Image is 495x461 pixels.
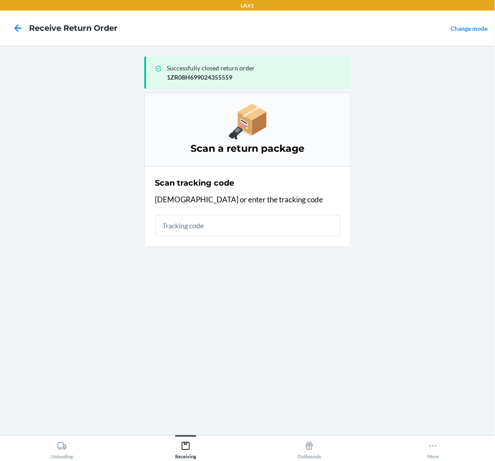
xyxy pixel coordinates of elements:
button: More [371,435,495,460]
div: More [427,438,439,460]
a: Change mode [451,25,488,32]
div: Receiving [175,438,196,460]
h3: Scan a return package [155,142,340,156]
input: Tracking code [155,215,340,236]
button: Outbounds [248,435,371,460]
p: 1ZR08H699024355559 [167,73,344,82]
h2: Scan tracking code [155,177,235,189]
div: Outbounds [297,438,321,460]
h4: Receive Return Order [29,22,117,34]
button: Receiving [124,435,247,460]
p: [DEMOGRAPHIC_DATA] or enter the tracking code [155,194,340,205]
div: Unloading [51,438,73,460]
p: LAX1 [241,2,254,10]
p: Successfully closed return order [167,63,344,73]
